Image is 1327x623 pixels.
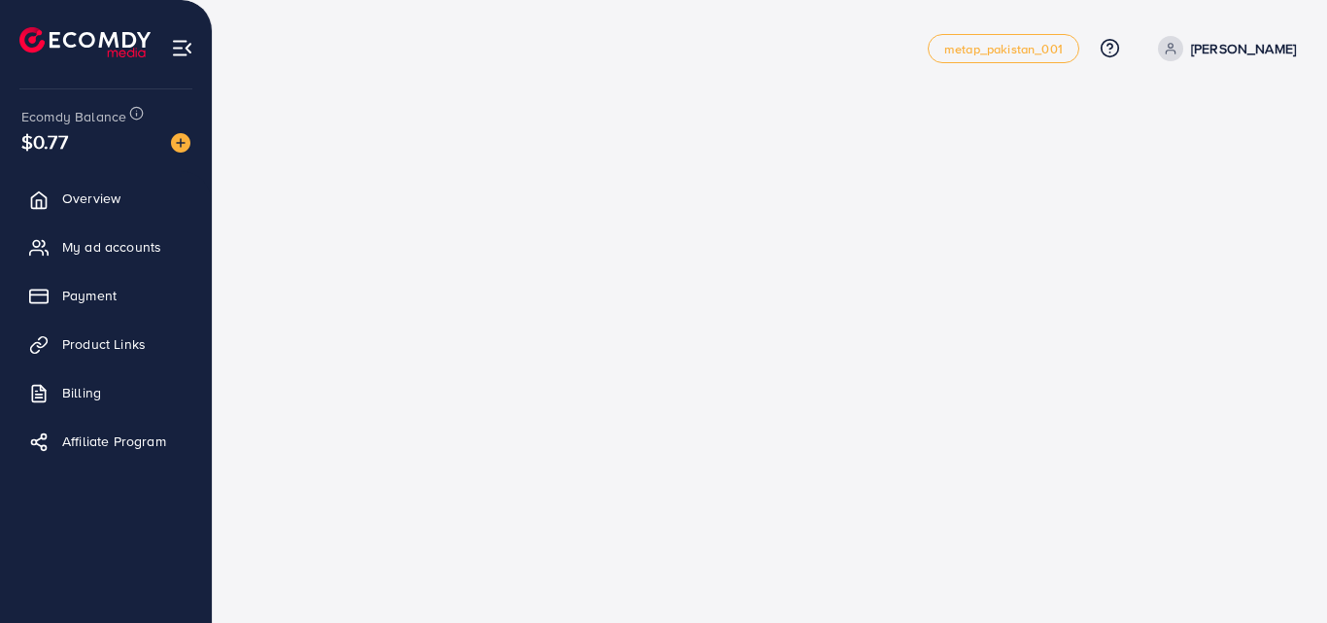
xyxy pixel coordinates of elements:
[19,27,151,57] img: logo
[15,179,197,218] a: Overview
[15,276,197,315] a: Payment
[15,325,197,363] a: Product Links
[944,43,1063,55] span: metap_pakistan_001
[62,286,117,305] span: Payment
[15,373,197,412] a: Billing
[21,107,126,126] span: Ecomdy Balance
[62,189,120,208] span: Overview
[62,383,101,402] span: Billing
[1150,36,1296,61] a: [PERSON_NAME]
[21,127,68,156] span: $0.77
[62,432,166,451] span: Affiliate Program
[15,422,197,461] a: Affiliate Program
[15,227,197,266] a: My ad accounts
[171,37,193,59] img: menu
[62,334,146,354] span: Product Links
[171,133,190,153] img: image
[1191,37,1296,60] p: [PERSON_NAME]
[62,237,161,257] span: My ad accounts
[928,34,1079,63] a: metap_pakistan_001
